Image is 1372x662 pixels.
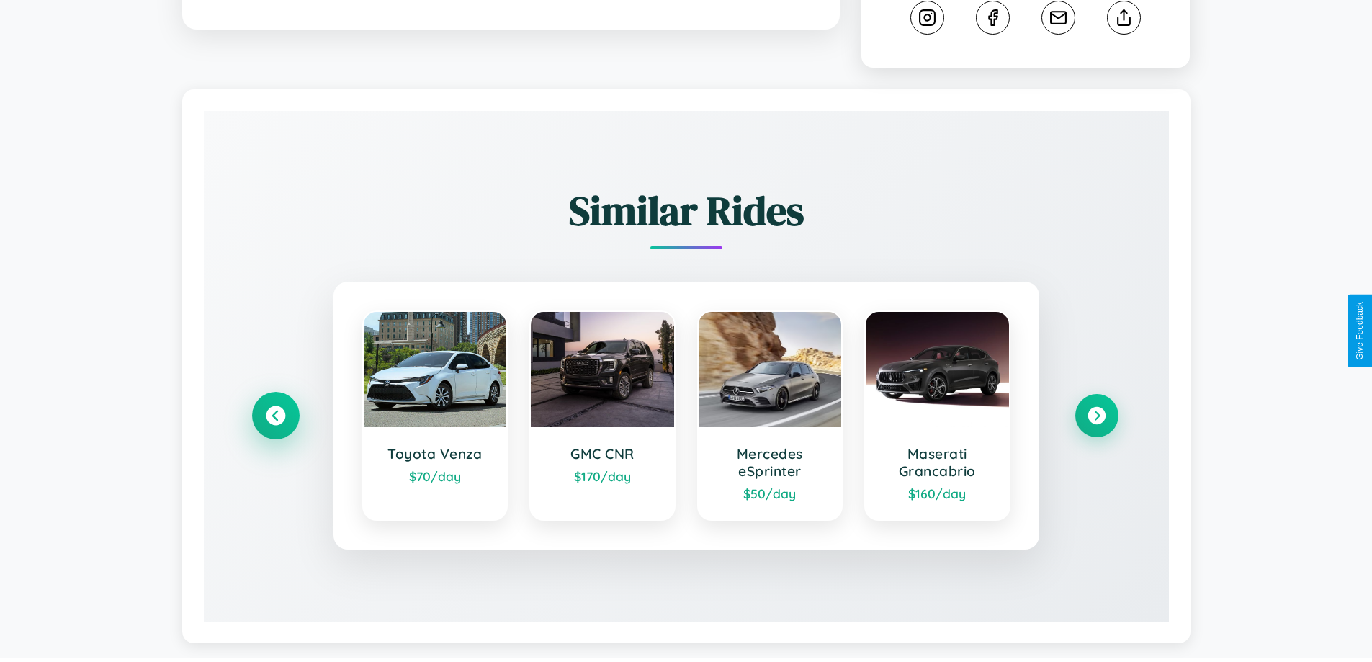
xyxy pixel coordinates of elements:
[1355,302,1365,360] div: Give Feedback
[880,445,995,480] h3: Maserati Grancabrio
[713,486,828,501] div: $ 50 /day
[362,310,508,521] a: Toyota Venza$70/day
[713,445,828,480] h3: Mercedes eSprinter
[254,183,1118,238] h2: Similar Rides
[880,486,995,501] div: $ 160 /day
[378,445,493,462] h3: Toyota Venza
[545,468,660,484] div: $ 170 /day
[697,310,843,521] a: Mercedes eSprinter$50/day
[864,310,1010,521] a: Maserati Grancabrio$160/day
[545,445,660,462] h3: GMC CNR
[378,468,493,484] div: $ 70 /day
[529,310,676,521] a: GMC CNR$170/day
